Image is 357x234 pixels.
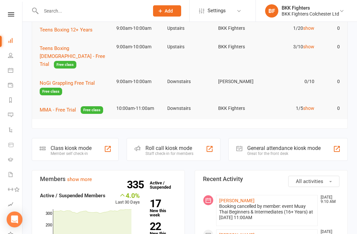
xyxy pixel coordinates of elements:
[153,5,181,17] button: Add
[164,74,215,89] td: Downstairs
[215,21,266,36] td: BKK Fighters
[317,195,339,204] time: [DATE] 9:10 AM
[7,211,22,227] div: Open Intercom Messenger
[164,21,215,36] td: Upstairs
[113,101,164,116] td: 10:00am-11:00am
[145,151,193,156] div: Staff check-in for members
[8,64,23,78] a: Calendar
[40,26,97,34] button: Teens Boxing 12+ Years
[317,21,343,36] td: 0
[115,192,140,199] div: 4.0%
[40,79,110,95] button: NoGi Grappling Free TrialFree class
[113,74,164,89] td: 9:00am-10:00am
[81,106,103,114] span: Free class
[127,180,146,190] strong: 335
[296,178,323,184] span: All activities
[150,221,174,231] strong: 22
[40,107,76,113] span: MMA - Free Trial
[164,39,215,55] td: Upstairs
[265,4,278,18] div: BF
[8,34,23,49] a: Dashboard
[8,138,23,153] a: Product Sales
[288,176,339,187] button: All activities
[215,74,266,89] td: [PERSON_NAME]
[164,101,215,116] td: Downstairs
[317,101,343,116] td: 0
[317,74,343,89] td: 0
[8,198,23,212] a: Assessments
[145,145,193,151] div: Roll call kiosk mode
[115,192,140,206] div: Last 30 Days
[40,88,62,95] span: Free class
[40,106,103,114] button: MMA - Free TrialFree class
[303,25,314,31] a: show
[215,39,266,55] td: BKK Fighters
[165,8,173,14] span: Add
[303,106,314,111] a: show
[317,39,343,55] td: 0
[219,198,255,203] a: [PERSON_NAME]
[113,39,164,55] td: 9:00am-10:00am
[247,145,321,151] div: General attendance kiosk mode
[8,78,23,93] a: Payments
[146,176,176,194] a: 335Active / Suspended
[67,176,92,182] a: show more
[303,44,314,49] a: show
[150,199,174,209] strong: 17
[51,145,92,151] div: Class kiosk mode
[215,101,266,116] td: BKK Fighters
[150,199,177,217] a: 17New this week
[40,27,93,33] span: Teens Boxing 12+ Years
[51,151,92,156] div: Member self check-in
[266,39,317,55] td: 3/10
[113,21,164,36] td: 9:00am-10:00am
[40,44,110,69] button: Teens Boxing [DEMOGRAPHIC_DATA] - Free TrialFree class
[247,151,321,156] div: Great for the front desk
[266,21,317,36] td: 1/20
[282,5,339,11] div: BKK Fighters
[40,193,105,199] strong: Active / Suspended Members
[40,176,177,182] h3: Members
[203,176,339,182] h3: Recent Activity
[208,3,226,18] span: Settings
[40,45,105,67] span: Teens Boxing [DEMOGRAPHIC_DATA] - Free Trial
[219,204,315,220] div: Booking cancelled by member: event Muay Thai Beginners & Intermediates (16+ Years) at [DATE] 11:00AM
[8,49,23,64] a: People
[8,93,23,108] a: Reports
[39,6,144,16] input: Search...
[282,11,339,17] div: BKK Fighters Colchester Ltd
[40,80,95,86] span: NoGi Grappling Free Trial
[266,101,317,116] td: 1/5
[54,61,76,69] span: Free class
[266,74,317,89] td: 0/10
